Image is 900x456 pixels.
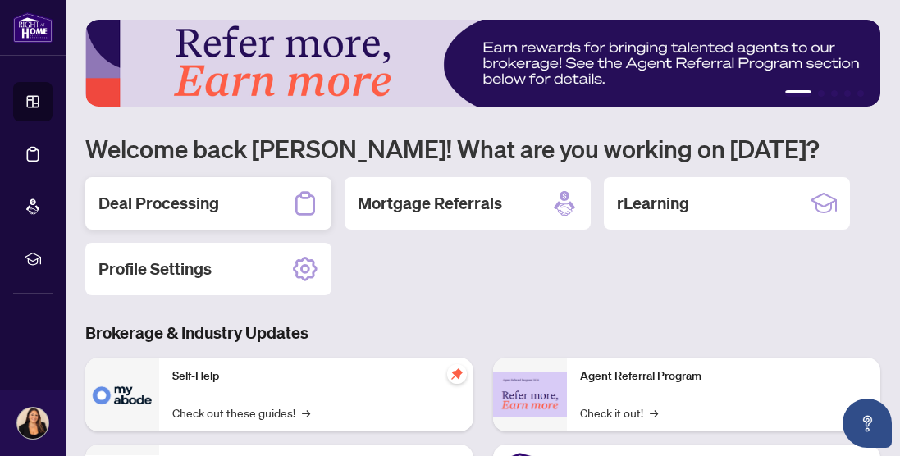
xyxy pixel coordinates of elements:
[85,20,880,107] img: Slide 0
[843,399,892,448] button: Open asap
[818,90,825,97] button: 2
[358,192,502,215] h2: Mortgage Referrals
[844,90,851,97] button: 4
[85,133,880,164] h1: Welcome back [PERSON_NAME]! What are you working on [DATE]?
[617,192,689,215] h2: rLearning
[172,367,460,385] p: Self-Help
[580,404,658,422] a: Check it out!→
[580,367,868,385] p: Agent Referral Program
[785,90,811,97] button: 1
[831,90,838,97] button: 3
[857,90,864,97] button: 5
[98,258,212,280] h2: Profile Settings
[172,404,310,422] a: Check out these guides!→
[650,404,658,422] span: →
[493,372,567,417] img: Agent Referral Program
[98,192,219,215] h2: Deal Processing
[85,321,880,344] h3: Brokerage & Industry Updates
[13,12,53,43] img: logo
[302,404,310,422] span: →
[447,364,467,384] span: pushpin
[17,408,48,439] img: Profile Icon
[85,358,159,431] img: Self-Help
